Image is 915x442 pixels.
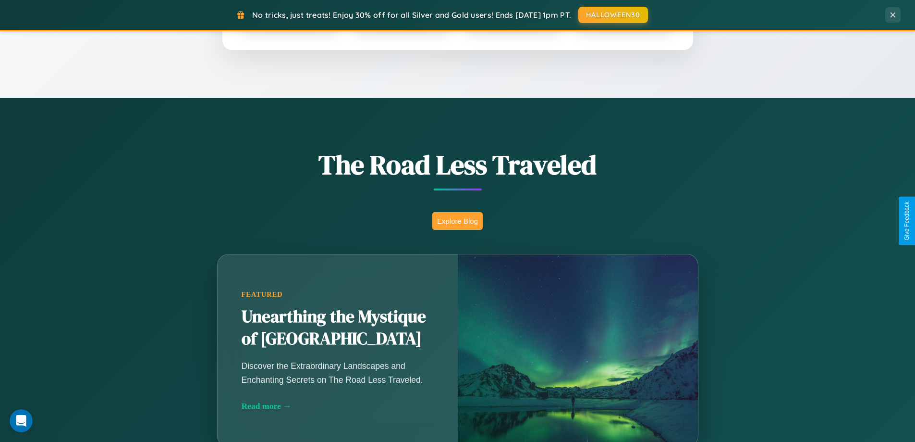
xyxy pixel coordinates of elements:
h1: The Road Less Traveled [170,146,746,183]
h2: Unearthing the Mystique of [GEOGRAPHIC_DATA] [242,306,434,350]
div: Give Feedback [903,202,910,240]
div: Read more → [242,401,434,411]
button: HALLOWEEN30 [578,7,648,23]
button: Explore Blog [432,212,483,230]
div: Featured [242,290,434,299]
iframe: Intercom live chat [10,409,33,432]
p: Discover the Extraordinary Landscapes and Enchanting Secrets on The Road Less Traveled. [242,359,434,386]
span: No tricks, just treats! Enjoy 30% off for all Silver and Gold users! Ends [DATE] 1pm PT. [252,10,571,20]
